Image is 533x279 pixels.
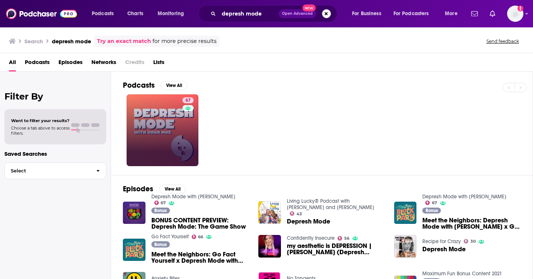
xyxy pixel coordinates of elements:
span: my aesthetic is DEPRESSION | [PERSON_NAME] (Depresh Mode) [287,243,385,255]
button: View All [159,185,186,194]
button: Send feedback [484,38,521,44]
a: Living Lucky® Podcast with Jason and Jana Banana [287,198,374,211]
a: 43 [290,211,302,216]
span: Meet the Neighbors: Go Fact Yourself x Depresh Mode with [PERSON_NAME] [151,251,250,264]
span: 56 [344,237,349,240]
a: 30 [464,239,476,243]
span: New [302,4,316,11]
span: Select [5,168,90,173]
a: Depresh Mode [422,246,466,252]
h3: depresh mode [52,38,91,45]
input: Search podcasts, credits, & more... [219,8,279,20]
a: my aesthetic is DEPRESSION | JOHN MOE (Depresh Mode) [287,243,385,255]
a: Show notifications dropdown [487,7,498,20]
a: Lists [153,56,164,71]
span: 67 [432,201,437,205]
a: All [9,56,16,71]
button: Show profile menu [507,6,523,22]
a: 56 [338,236,349,241]
a: Depresh Mode [287,218,330,225]
button: open menu [440,8,467,20]
a: Networks [91,56,116,71]
a: 67 [182,97,194,103]
span: Choose a tab above to access filters. [11,125,70,136]
a: 66 [192,235,204,239]
img: User Profile [507,6,523,22]
a: Depresh Mode with John Moe [422,194,506,200]
span: Bonus [154,242,167,247]
span: More [445,9,457,19]
span: Meet the Neighbors: Depresh Mode with [PERSON_NAME] x Go Fact Yourself [422,217,521,230]
img: Depresh Mode [394,235,417,258]
img: Meet the Neighbors: Depresh Mode with John Moe x Go Fact Yourself [394,202,417,224]
span: Monitoring [158,9,184,19]
h2: Episodes [123,184,153,194]
button: open menu [389,8,440,20]
a: Meet the Neighbors: Depresh Mode with John Moe x Go Fact Yourself [422,217,521,230]
p: Saved Searches [4,150,106,157]
a: Try an exact match [97,37,151,46]
button: View All [161,81,187,90]
span: 30 [470,240,476,243]
button: open menu [152,8,194,20]
span: For Business [352,9,381,19]
a: Charts [123,8,148,20]
a: BONUS CONTENT PREVIEW: Depresh Mode: The Game Show [151,217,250,230]
span: 66 [198,235,203,239]
a: Meet the Neighbors: Go Fact Yourself x Depresh Mode with John Moe [151,251,250,264]
span: Want to filter your results? [11,118,70,123]
a: Confidently Insecure [287,235,335,241]
button: Open AdvancedNew [279,9,316,18]
span: for more precise results [152,37,217,46]
a: 67 [425,201,437,205]
a: EpisodesView All [123,184,186,194]
div: Search podcasts, credits, & more... [205,5,344,22]
button: Select [4,162,106,179]
span: Bonus [154,208,167,213]
svg: Add a profile image [517,6,523,11]
span: 67 [161,201,166,205]
span: Charts [127,9,143,19]
img: Podchaser - Follow, Share and Rate Podcasts [6,7,77,21]
img: Depresh Mode [258,201,281,224]
a: PodcastsView All [123,81,187,90]
img: Meet the Neighbors: Go Fact Yourself x Depresh Mode with John Moe [123,239,145,261]
a: 67 [127,94,198,166]
a: Episodes [58,56,83,71]
img: BONUS CONTENT PREVIEW: Depresh Mode: The Game Show [123,202,145,224]
h2: Podcasts [123,81,155,90]
span: 43 [296,212,302,216]
span: Credits [125,56,144,71]
a: Recipe for Crazy [422,238,461,245]
a: Go Fact Yourself [151,233,189,240]
span: 67 [185,97,191,104]
span: For Podcasters [393,9,429,19]
button: open menu [347,8,390,20]
span: Open Advanced [282,12,313,16]
a: Show notifications dropdown [468,7,481,20]
button: open menu [87,8,123,20]
a: Maximum Fun Bonus Content 2021 [422,270,502,277]
span: Logged in as heidiv [507,6,523,22]
a: Depresh Mode with John Moe [151,194,235,200]
span: Podcasts [92,9,114,19]
h2: Filter By [4,91,106,102]
a: 67 [154,201,166,205]
h3: Search [24,38,43,45]
a: Podcasts [25,56,50,71]
img: my aesthetic is DEPRESSION | JOHN MOE (Depresh Mode) [258,235,281,258]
